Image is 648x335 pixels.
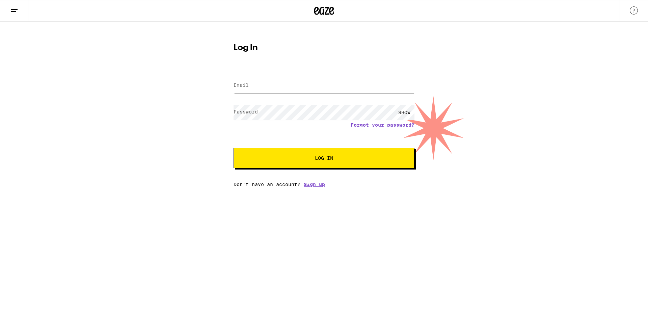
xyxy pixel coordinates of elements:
[304,182,325,187] a: Sign up
[315,156,333,160] span: Log In
[394,105,414,120] div: SHOW
[234,44,414,52] h1: Log In
[351,122,414,128] a: Forgot your password?
[234,78,414,93] input: Email
[234,148,414,168] button: Log In
[234,182,414,187] div: Don't have an account?
[234,82,249,88] label: Email
[4,5,49,10] span: Hi. Need any help?
[234,109,258,114] label: Password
